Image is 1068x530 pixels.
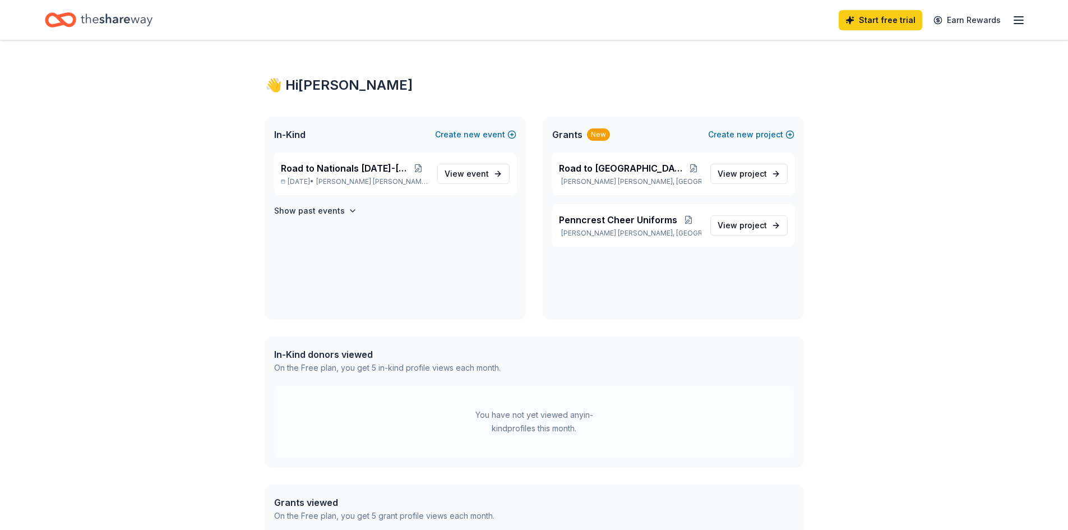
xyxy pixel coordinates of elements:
p: [PERSON_NAME] [PERSON_NAME], [GEOGRAPHIC_DATA] [559,229,701,238]
span: Penncrest Cheer Uniforms [559,213,677,227]
span: event [466,169,489,178]
span: Grants [552,128,582,141]
div: In-Kind donors viewed [274,348,501,361]
div: 👋 Hi [PERSON_NAME] [265,76,803,94]
span: View [445,167,489,181]
button: Createnewproject [708,128,794,141]
span: project [739,169,767,178]
div: On the Free plan, you get 5 grant profile views each month. [274,509,494,523]
p: [DATE] • [281,177,428,186]
a: Earn Rewards [927,10,1007,30]
div: You have not yet viewed any in-kind profiles this month. [464,408,604,435]
div: On the Free plan, you get 5 in-kind profile views each month. [274,361,501,375]
span: project [739,220,767,230]
a: View event [437,164,510,184]
span: new [737,128,753,141]
p: [PERSON_NAME] [PERSON_NAME], [GEOGRAPHIC_DATA] [559,177,701,186]
span: Road to Nationals [DATE]-[DATE] [281,162,409,175]
h4: Show past events [274,204,345,218]
span: Road to [GEOGRAPHIC_DATA][US_STATE] [559,162,686,175]
span: View [718,219,767,232]
a: Start free trial [839,10,922,30]
span: In-Kind [274,128,306,141]
span: new [464,128,480,141]
a: View project [710,215,788,236]
a: View project [710,164,788,184]
span: [PERSON_NAME] [PERSON_NAME], [GEOGRAPHIC_DATA] [316,177,428,186]
div: Grants viewed [274,496,494,509]
span: View [718,167,767,181]
button: Show past events [274,204,357,218]
a: Home [45,7,152,33]
button: Createnewevent [435,128,516,141]
div: New [587,128,610,141]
